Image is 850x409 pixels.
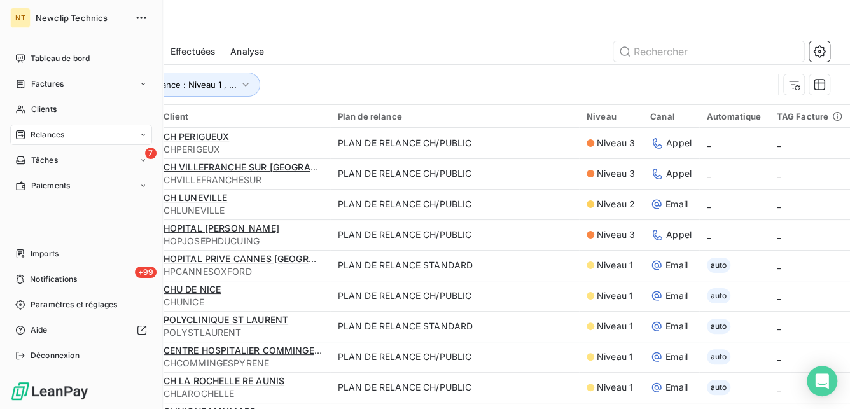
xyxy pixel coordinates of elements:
[164,131,230,142] span: CH PERIGUEUX
[587,111,635,121] div: Niveau
[597,289,633,302] span: Niveau 1
[10,48,152,69] a: Tableau de bord
[330,372,579,403] td: PLAN DE RELANCE CH/PUBLIC
[31,248,59,260] span: Imports
[597,198,635,211] span: Niveau 2
[707,349,731,364] span: auto
[707,288,731,303] span: auto
[171,45,216,58] span: Effectuées
[330,189,579,219] td: PLAN DE RELANCE CH/PUBLIC
[597,137,635,149] span: Niveau 3
[776,321,780,331] span: _
[145,148,157,159] span: 7
[164,345,358,356] span: CENTRE HOSPITALIER COMMINGES PYRENE
[10,125,152,145] a: Relances
[650,111,692,121] div: Canal
[776,137,780,148] span: _
[330,158,579,189] td: PLAN DE RELANCE CH/PUBLIC
[776,111,842,121] span: TAG Facture
[330,128,579,158] td: PLAN DE RELANCE CH/PUBLIC
[776,168,780,179] span: _
[597,320,633,333] span: Niveau 1
[338,111,571,121] div: Plan de relance
[31,299,117,310] span: Paramètres et réglages
[597,350,633,363] span: Niveau 1
[597,167,635,180] span: Niveau 3
[164,284,221,295] span: CHU DE NICE
[30,274,77,285] span: Notifications
[707,258,731,273] span: auto
[10,320,152,340] a: Aide
[597,228,635,241] span: Niveau 3
[665,320,688,333] span: Email
[330,219,579,250] td: PLAN DE RELANCE CH/PUBLIC
[597,259,633,272] span: Niveau 1
[666,228,692,241] span: Appel
[109,80,237,90] span: Niveau de relance : Niveau 1 , ...
[707,380,731,395] span: auto
[330,250,579,281] td: PLAN DE RELANCE STANDARD
[31,53,90,64] span: Tableau de bord
[10,74,152,94] a: Factures
[31,129,64,141] span: Relances
[164,192,228,203] span: CH LUNEVILLE
[665,350,688,363] span: Email
[135,267,157,278] span: +99
[10,150,152,170] a: 7Tâches
[90,73,260,97] button: Niveau de relance : Niveau 1 , ...
[164,162,362,172] span: CH VILLEFRANCHE SUR [GEOGRAPHIC_DATA]
[665,198,688,211] span: Email
[597,381,633,394] span: Niveau 1
[164,223,279,233] span: HOPITAL [PERSON_NAME]
[10,176,152,196] a: Paiements
[164,387,323,400] span: CHLAROCHELLE
[10,99,152,120] a: Clients
[164,235,323,247] span: HOPJOSEPHDUCUING
[330,342,579,372] td: PLAN DE RELANCE CH/PUBLIC
[10,381,89,401] img: Logo LeanPay
[330,311,579,342] td: PLAN DE RELANCE STANDARD
[164,296,323,308] span: CHUNICE
[164,143,323,156] span: CHPERIGEUX
[164,111,189,121] span: Client
[707,137,711,148] span: _
[31,350,80,361] span: Déconnexion
[666,137,692,149] span: Appel
[31,155,58,166] span: Tâches
[164,204,323,217] span: CHLUNEVILLE
[707,111,762,121] div: Automatique
[31,180,70,191] span: Paiements
[10,244,152,264] a: Imports
[776,198,780,209] span: _
[31,324,48,336] span: Aide
[665,259,688,272] span: Email
[776,260,780,270] span: _
[666,167,692,180] span: Appel
[31,78,64,90] span: Factures
[665,289,688,302] span: Email
[776,229,780,240] span: _
[776,351,780,362] span: _
[707,229,711,240] span: _
[164,326,323,339] span: POLYSTLAURENT
[10,295,152,315] a: Paramètres et réglages
[36,13,127,23] span: Newclip Technics
[230,45,264,58] span: Analyse
[776,290,780,301] span: _
[707,168,711,179] span: _
[164,265,323,278] span: HPCANNESOXFORD
[164,174,323,186] span: CHVILLEFRANCHESUR
[164,253,366,264] span: HOPITAL PRIVE CANNES [GEOGRAPHIC_DATA]
[164,357,323,370] span: CHCOMMINGESPYRENE
[707,198,711,209] span: _
[164,375,284,386] span: CH LA ROCHELLE RE AUNIS
[10,8,31,28] div: NT
[31,104,57,115] span: Clients
[665,381,688,394] span: Email
[707,319,731,334] span: auto
[330,281,579,311] td: PLAN DE RELANCE CH/PUBLIC
[807,366,837,396] div: Open Intercom Messenger
[613,41,804,62] input: Rechercher
[164,314,288,325] span: POLYCLINIQUE ST LAURENT
[776,382,780,392] span: _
